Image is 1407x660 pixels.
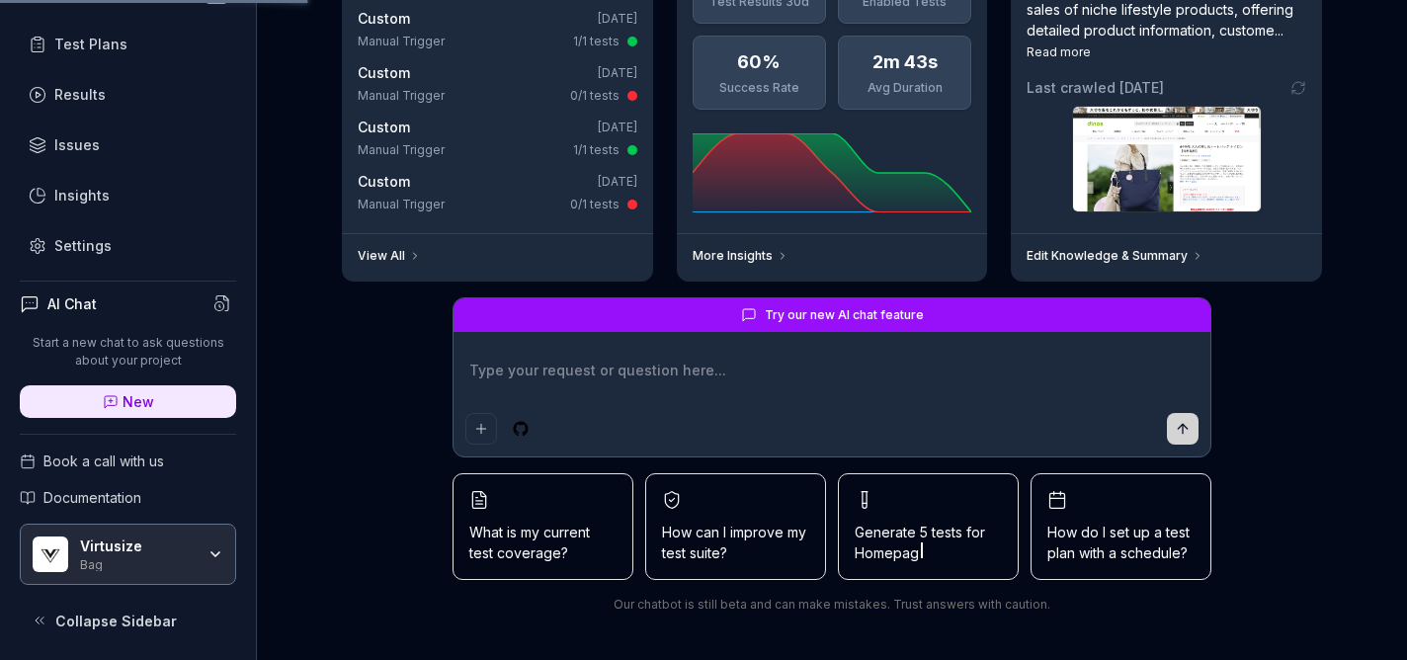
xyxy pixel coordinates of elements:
span: Generate 5 tests for [855,522,1002,563]
span: What is my current test coverage? [469,522,617,563]
div: Manual Trigger [358,196,445,213]
a: Issues [20,125,236,164]
span: Custom [358,10,410,27]
a: Documentation [20,487,236,508]
a: Custom[DATE]Manual Trigger1/1 tests [354,113,641,163]
div: Issues [54,134,100,155]
a: View All [358,248,421,264]
a: Insights [20,176,236,214]
div: Insights [54,185,110,206]
span: Homepag [855,544,919,561]
div: Our chatbot is still beta and can make mistakes. Trust answers with caution. [453,596,1211,614]
div: Test Plans [54,34,127,54]
div: 1/1 tests [573,33,620,50]
button: Add attachment [465,413,497,445]
button: Generate 5 tests forHomepag [838,473,1019,580]
a: Edit Knowledge & Summary [1027,248,1203,264]
a: Settings [20,226,236,265]
button: How do I set up a test plan with a schedule? [1031,473,1211,580]
div: 0/1 tests [570,196,620,213]
div: Results [54,84,106,105]
span: Custom [358,64,410,81]
div: Success Rate [705,79,813,97]
span: Collapse Sidebar [55,611,177,631]
time: [DATE] [598,120,637,134]
div: Manual Trigger [358,141,445,159]
button: What is my current test coverage? [453,473,633,580]
time: [DATE] [1119,79,1164,96]
time: [DATE] [598,65,637,80]
button: How can I improve my test suite? [645,473,826,580]
a: Custom[DATE]Manual Trigger1/1 tests [354,4,641,54]
time: [DATE] [598,11,637,26]
a: More Insights [693,248,788,264]
button: Virtusize LogoVirtusizeBag [20,524,236,585]
div: Avg Duration [851,79,958,97]
a: Test Plans [20,25,236,63]
button: Collapse Sidebar [20,601,236,640]
h4: AI Chat [47,293,97,314]
div: Bag [80,555,195,571]
span: How do I set up a test plan with a schedule? [1047,522,1195,563]
a: Go to crawling settings [1290,80,1306,96]
div: Virtusize [80,537,195,555]
div: Manual Trigger [358,87,445,105]
a: Custom[DATE]Manual Trigger0/1 tests [354,58,641,109]
a: New [20,385,236,418]
div: Settings [54,235,112,256]
a: Custom[DATE]Manual Trigger0/1 tests [354,167,641,217]
p: Start a new chat to ask questions about your project [20,334,236,370]
a: Results [20,75,236,114]
div: 1/1 tests [573,141,620,159]
div: 0/1 tests [570,87,620,105]
span: Custom [358,119,410,135]
a: Book a call with us [20,451,236,471]
div: 60% [737,48,781,75]
span: Last crawled [1027,77,1164,98]
span: Documentation [43,487,141,508]
div: Manual Trigger [358,33,445,50]
span: Try our new AI chat feature [765,306,924,324]
button: Read more [1027,43,1091,61]
div: 2m 43s [872,48,938,75]
span: How can I improve my test suite? [662,522,809,563]
span: Book a call with us [43,451,164,471]
img: Virtusize Logo [33,536,68,572]
time: [DATE] [598,174,637,189]
span: New [123,391,154,412]
img: Screenshot [1073,107,1261,211]
span: Custom [358,173,410,190]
